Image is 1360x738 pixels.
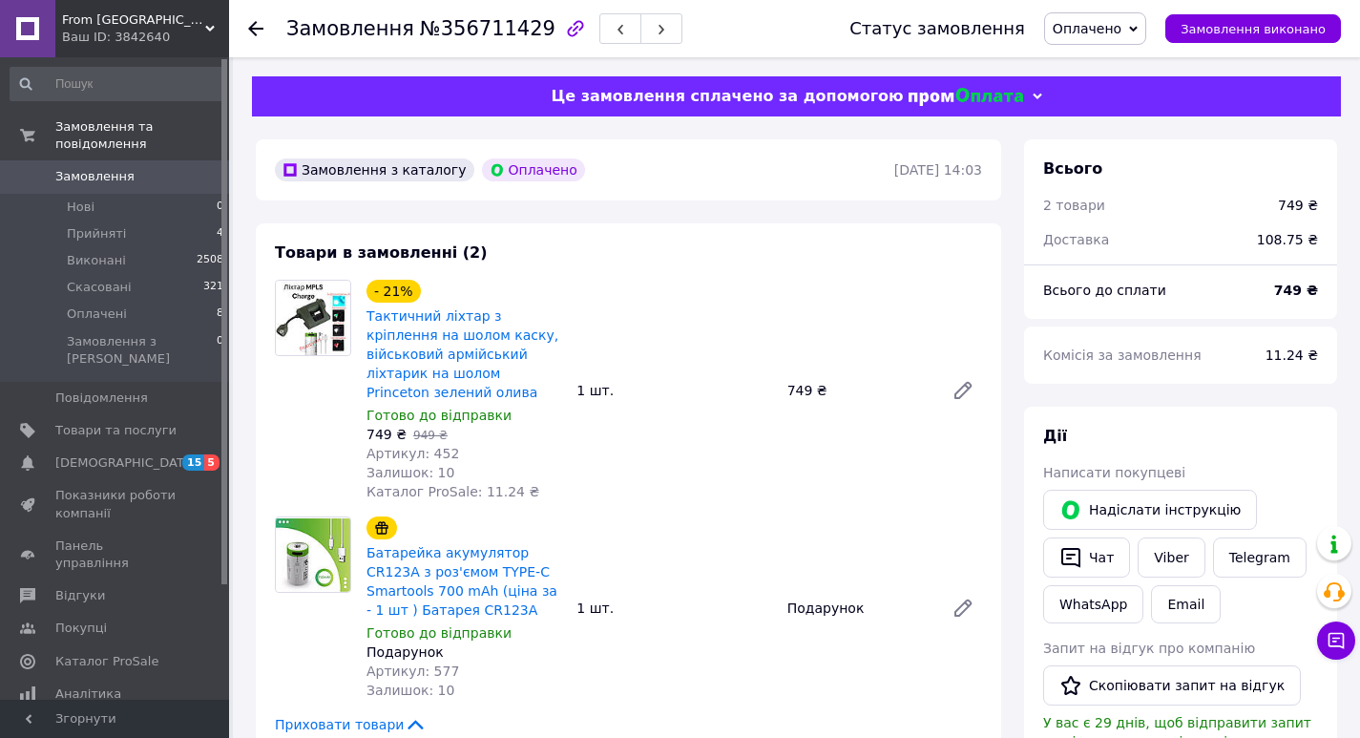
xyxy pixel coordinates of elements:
[413,429,448,442] span: 949 ₴
[55,587,105,604] span: Відгуки
[1043,585,1143,623] a: WhatsApp
[67,306,127,323] span: Оплачені
[217,306,223,323] span: 8
[894,162,982,178] time: [DATE] 14:03
[366,683,454,698] span: Залишок: 10
[55,422,177,439] span: Товари та послуги
[182,454,204,471] span: 15
[1043,159,1102,178] span: Всього
[1181,22,1326,36] span: Замовлення виконано
[67,333,217,368] span: Замовлення з [PERSON_NAME]
[55,118,229,153] span: Замовлення та повідомлення
[203,279,223,296] span: 321
[55,653,158,670] span: Каталог ProSale
[1043,427,1067,445] span: Дії
[1266,348,1318,363] span: 11.24 ₴
[275,715,427,734] span: Приховати товари
[1317,622,1355,660] button: Чат з покупцем
[366,446,459,461] span: Артикул: 452
[366,545,557,618] a: Батарейка акумулятор CR123A з роз'ємом TYPE-C Smartools 700 mAh (ціна за - 1 шт ) Батарея CR123A
[366,308,558,400] a: Тактичний ліхтар з кріплення на шолом каску, військовий армійський ліхтарик на шолом Princeton зе...
[204,454,220,471] span: 5
[55,620,107,637] span: Покупці
[1043,198,1105,213] span: 2 товари
[366,427,407,442] span: 749 ₴
[67,199,94,216] span: Нові
[944,589,982,627] a: Редагувати
[366,280,421,303] div: - 21%
[67,252,126,269] span: Виконані
[1043,665,1301,706] button: Скопіювати запит на відгук
[780,595,936,622] div: Подарунок
[1043,538,1130,578] button: Чат
[1043,465,1185,480] span: Написати покупцеві
[55,390,148,407] span: Повідомлення
[366,484,539,499] span: Каталог ProSale: 11.24 ₴
[55,168,135,185] span: Замовлення
[1274,283,1318,298] b: 749 ₴
[217,199,223,216] span: 0
[366,465,454,480] span: Залишок: 10
[55,685,121,703] span: Аналітика
[62,11,205,29] span: From Ukraine
[275,158,474,181] div: Замовлення з каталогу
[1151,585,1221,623] button: Email
[1043,490,1257,530] button: Надіслати інструкцію
[1245,219,1329,261] div: 108.75 ₴
[909,88,1023,106] img: evopay logo
[10,67,225,101] input: Пошук
[1053,21,1121,36] span: Оплачено
[55,454,197,472] span: [DEMOGRAPHIC_DATA]
[197,252,223,269] span: 2508
[569,595,779,622] div: 1 шт.
[366,643,561,662] div: Подарунок
[1043,283,1166,298] span: Всього до сплати
[217,333,223,368] span: 0
[482,158,585,181] div: Оплачено
[276,281,350,355] img: Тактичний ліхтар з кріплення на шолом каску, військовий армійський ліхтарик на шолом Princeton зе...
[1138,538,1204,578] a: Viber
[551,87,903,105] span: Це замовлення сплачено за допомогою
[275,243,488,262] span: Товари в замовленні (2)
[780,377,936,404] div: 749 ₴
[366,625,512,641] span: Готово до відправки
[944,371,982,410] a: Редагувати
[420,17,555,40] span: №356711429
[248,19,263,38] div: Повернутися назад
[286,17,414,40] span: Замовлення
[1165,14,1341,43] button: Замовлення виконано
[217,225,223,242] span: 4
[1043,232,1109,247] span: Доставка
[1278,196,1318,215] div: 749 ₴
[276,518,350,592] img: Батарейка акумулятор CR123A з роз'ємом TYPE-C Smartools 700 mAh (ціна за - 1 шт ) Батарея CR123A
[366,408,512,423] span: Готово до відправки
[366,664,459,679] span: Артикул: 577
[569,377,779,404] div: 1 шт.
[1213,538,1307,578] a: Telegram
[67,279,132,296] span: Скасовані
[849,19,1025,38] div: Статус замовлення
[62,29,229,46] div: Ваш ID: 3842640
[55,487,177,521] span: Показники роботи компанії
[55,538,177,572] span: Панель управління
[67,225,126,242] span: Прийняті
[1043,641,1255,656] span: Запит на відгук про компанію
[1043,348,1202,363] span: Комісія за замовлення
